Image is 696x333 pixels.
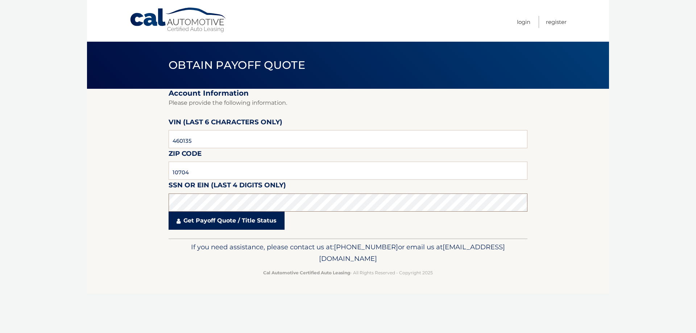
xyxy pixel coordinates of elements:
[169,148,202,162] label: Zip Code
[169,98,527,108] p: Please provide the following information.
[169,89,527,98] h2: Account Information
[263,270,350,275] strong: Cal Automotive Certified Auto Leasing
[169,58,305,72] span: Obtain Payoff Quote
[517,16,530,28] a: Login
[546,16,567,28] a: Register
[129,7,227,33] a: Cal Automotive
[169,117,282,130] label: VIN (last 6 characters only)
[173,269,523,276] p: - All Rights Reserved - Copyright 2025
[169,180,286,193] label: SSN or EIN (last 4 digits only)
[173,241,523,265] p: If you need assistance, please contact us at: or email us at
[334,243,398,251] span: [PHONE_NUMBER]
[169,212,285,230] a: Get Payoff Quote / Title Status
